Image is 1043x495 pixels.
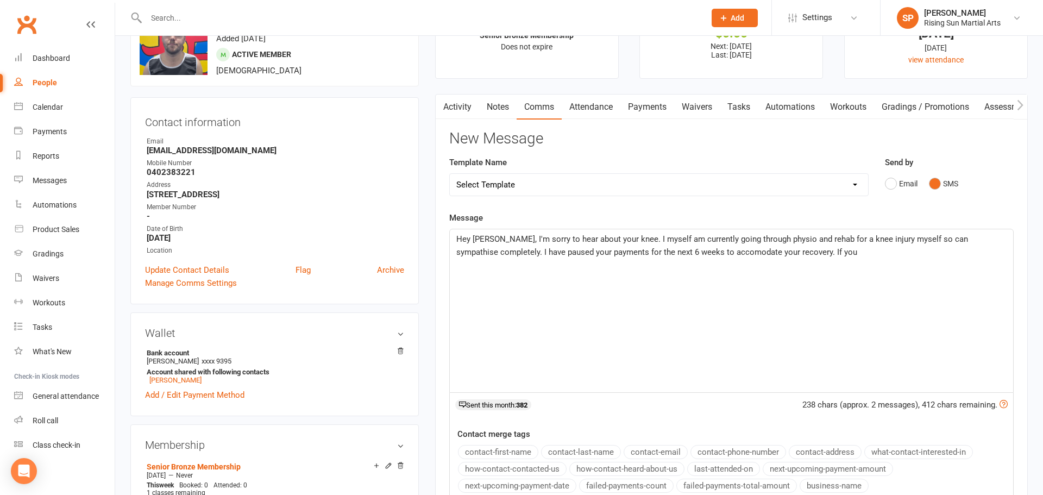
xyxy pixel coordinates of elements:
div: People [33,78,57,87]
div: [PERSON_NAME] [924,8,1001,18]
strong: [STREET_ADDRESS] [147,190,404,199]
div: Address [147,180,404,190]
div: Automations [33,200,77,209]
div: Dashboard [33,54,70,62]
a: view attendance [908,55,964,64]
button: next-upcoming-payment-amount [763,462,893,476]
img: image1751008202.png [140,7,208,75]
div: Date of Birth [147,224,404,234]
div: Gradings [33,249,64,258]
div: — [144,471,404,480]
a: Update Contact Details [145,264,229,277]
label: Send by [885,156,913,169]
a: Senior Bronze Membership [147,462,241,471]
button: contact-address [789,445,862,459]
button: contact-last-name [541,445,621,459]
a: Activity [436,95,479,120]
h3: Contact information [145,112,404,128]
strong: [DATE] [147,233,404,243]
strong: [EMAIL_ADDRESS][DOMAIN_NAME] [147,146,404,155]
div: Payments [33,127,67,136]
label: Template Name [449,156,507,169]
div: Member Number [147,202,404,212]
span: Active member [232,50,291,59]
strong: 382 [516,401,527,409]
div: Sent this month: [455,399,531,410]
span: Attended: 0 [213,481,247,489]
button: SMS [929,173,958,194]
div: Reports [33,152,59,160]
a: Reports [14,144,115,168]
a: Attendance [562,95,620,120]
a: Clubworx [13,11,40,38]
div: [DATE] [854,28,1017,39]
a: [PERSON_NAME] [149,376,202,384]
div: Rising Sun Martial Arts [924,18,1001,28]
a: What's New [14,340,115,364]
button: Email [885,173,918,194]
div: What's New [33,347,72,356]
span: [DEMOGRAPHIC_DATA] [216,66,301,76]
div: Roll call [33,416,58,425]
a: Gradings / Promotions [874,95,977,120]
div: [DATE] [854,42,1017,54]
div: Waivers [33,274,59,283]
a: Product Sales [14,217,115,242]
span: [DATE] [147,472,166,479]
input: Search... [143,10,698,26]
a: Automations [758,95,822,120]
a: Dashboard [14,46,115,71]
button: contact-email [624,445,688,459]
div: Calendar [33,103,63,111]
button: last-attended-on [687,462,760,476]
span: xxxx 9395 [202,357,231,365]
div: Messages [33,176,67,185]
h3: New Message [449,130,1014,147]
button: failed-payments-total-amount [676,479,797,493]
span: Does not expire [501,42,552,51]
a: Workouts [14,291,115,315]
div: Tasks [33,323,52,331]
a: Gradings [14,242,115,266]
a: Archive [377,264,404,277]
a: General attendance kiosk mode [14,384,115,409]
a: Class kiosk mode [14,433,115,458]
span: Booked: 0 [179,481,208,489]
a: Calendar [14,95,115,120]
a: Waivers [674,95,720,120]
button: what-contact-interested-in [864,445,973,459]
span: This [147,481,159,489]
button: business-name [800,479,869,493]
a: Flag [296,264,311,277]
div: Class check-in [33,441,80,449]
div: Workouts [33,298,65,307]
a: Assessments [977,95,1043,120]
div: Product Sales [33,225,79,234]
div: General attendance [33,392,99,400]
a: Tasks [720,95,758,120]
h3: Wallet [145,327,404,339]
button: failed-payments-count [579,479,674,493]
button: how-contact-contacted-us [458,462,567,476]
a: Payments [14,120,115,144]
a: Notes [479,95,517,120]
a: Messages [14,168,115,193]
label: Contact merge tags [457,428,530,441]
a: Comms [517,95,562,120]
label: Message [449,211,483,224]
strong: Account shared with following contacts [147,368,399,376]
div: SP [897,7,919,29]
div: $0.00 [650,28,813,39]
span: Hey [PERSON_NAME], I'm sorry to hear about your knee. I myself am currently going through physio ... [456,234,970,257]
div: 238 chars (approx. 2 messages), 412 chars remaining. [802,398,1008,411]
p: Next: [DATE] Last: [DATE] [650,42,813,59]
span: Add [731,14,744,22]
a: Roll call [14,409,115,433]
button: Add [712,9,758,27]
div: Open Intercom Messenger [11,458,37,484]
button: next-upcoming-payment-date [458,479,576,493]
strong: 0402383221 [147,167,404,177]
span: Settings [802,5,832,30]
strong: - [147,211,404,221]
button: contact-phone-number [690,445,786,459]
